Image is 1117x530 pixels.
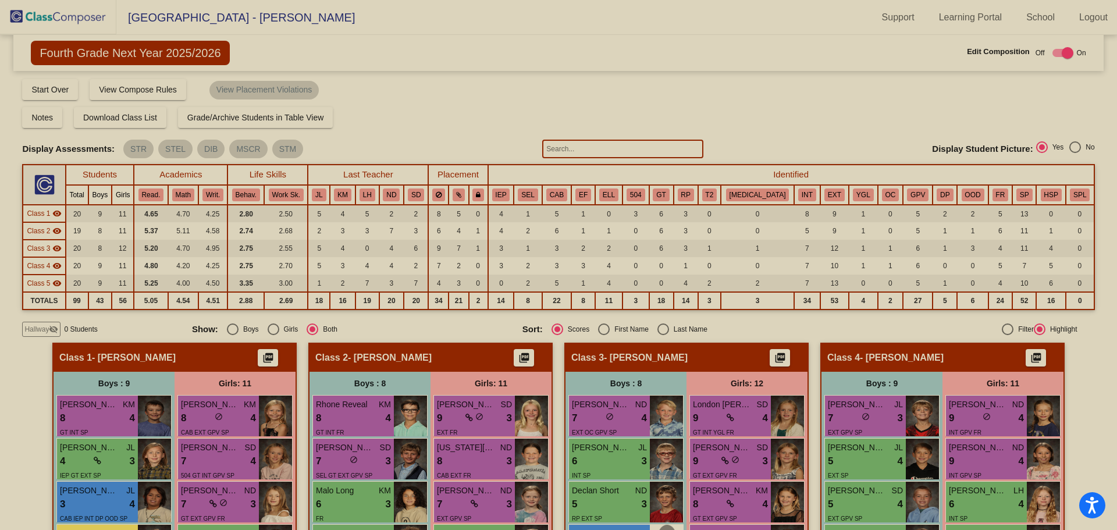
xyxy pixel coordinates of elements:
[698,185,721,205] th: MTSS Tier 2
[903,222,933,240] td: 5
[873,8,924,27] a: Support
[428,222,449,240] td: 6
[820,257,849,275] td: 10
[187,113,324,122] span: Grade/Archive Students in Table View
[158,140,193,158] mat-chip: STEL
[794,205,820,222] td: 8
[27,208,50,219] span: Class 1
[269,188,304,201] button: Work Sk.
[27,226,50,236] span: Class 2
[449,185,468,205] th: Keep with students
[622,185,649,205] th: 504 Plan
[379,275,404,292] td: 3
[308,205,330,222] td: 5
[1066,275,1094,292] td: 0
[721,205,794,222] td: 0
[649,222,674,240] td: 6
[379,222,404,240] td: 7
[957,257,988,275] td: 0
[312,188,326,201] button: JL
[428,240,449,257] td: 9
[878,205,903,222] td: 0
[967,46,1030,58] span: Edit Composition
[428,165,488,185] th: Placement
[488,205,514,222] td: 4
[27,261,50,271] span: Class 4
[1036,205,1065,222] td: 0
[469,240,488,257] td: 1
[627,188,645,201] button: 504
[514,222,542,240] td: 2
[1012,275,1036,292] td: 10
[198,275,227,292] td: 4.50
[355,240,379,257] td: 0
[308,222,330,240] td: 2
[542,240,571,257] td: 3
[488,275,514,292] td: 0
[308,185,330,205] th: Jennifer Liddington
[1012,257,1036,275] td: 7
[571,185,595,205] th: Executive Function Support
[66,222,88,240] td: 19
[702,188,717,201] button: T2
[878,257,903,275] td: 1
[492,188,510,201] button: IEP
[469,222,488,240] td: 1
[27,243,50,254] span: Class 3
[469,275,488,292] td: 0
[449,257,468,275] td: 2
[1066,205,1094,222] td: 0
[404,240,428,257] td: 6
[903,205,933,222] td: 5
[66,165,134,185] th: Students
[469,185,488,205] th: Keep with teacher
[99,85,177,94] span: View Compose Rules
[930,8,1012,27] a: Learning Portal
[112,257,134,275] td: 11
[878,222,903,240] td: 0
[134,205,168,222] td: 4.65
[1036,222,1065,240] td: 1
[622,205,649,222] td: 3
[794,222,820,240] td: 5
[209,81,319,99] mat-chip: View Placement Violations
[52,244,62,253] mat-icon: visibility
[721,275,794,292] td: 2
[514,240,542,257] td: 1
[878,240,903,257] td: 1
[649,257,674,275] td: 0
[112,275,134,292] td: 11
[933,185,957,205] th: Difficult Parent
[514,185,542,205] th: SEL Support
[227,275,264,292] td: 3.35
[674,185,698,205] th: READ Plan
[653,188,669,201] button: GT
[27,278,50,289] span: Class 5
[933,257,957,275] td: 0
[23,275,65,292] td: Hidden teacher - Brad
[52,261,62,271] mat-icon: visibility
[168,222,199,240] td: 5.11
[794,240,820,257] td: 7
[1017,8,1064,27] a: School
[198,222,227,240] td: 4.58
[698,240,721,257] td: 1
[168,292,199,310] td: 4.54
[595,240,622,257] td: 2
[595,275,622,292] td: 4
[330,257,355,275] td: 3
[308,275,330,292] td: 1
[488,240,514,257] td: 3
[595,185,622,205] th: English Language Learner
[449,240,468,257] td: 7
[22,79,78,100] button: Start Over
[794,185,820,205] th: Introvert
[820,222,849,240] td: 9
[571,257,595,275] td: 3
[134,240,168,257] td: 5.20
[23,292,65,310] td: TOTALS
[1066,240,1094,257] td: 0
[962,188,984,201] button: OOD
[379,257,404,275] td: 4
[23,257,65,275] td: Hidden teacher - Niki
